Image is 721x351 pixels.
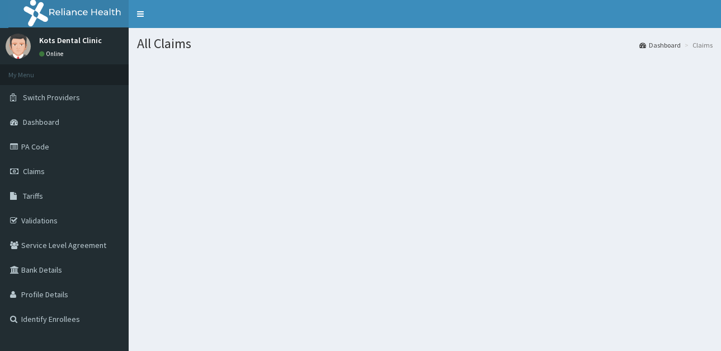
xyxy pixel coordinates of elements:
[639,40,681,50] a: Dashboard
[39,50,66,58] a: Online
[23,191,43,201] span: Tariffs
[6,34,31,59] img: User Image
[39,36,102,44] p: Kots Dental Clinic
[23,92,80,102] span: Switch Providers
[23,166,45,176] span: Claims
[23,117,59,127] span: Dashboard
[682,40,713,50] li: Claims
[137,36,713,51] h1: All Claims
